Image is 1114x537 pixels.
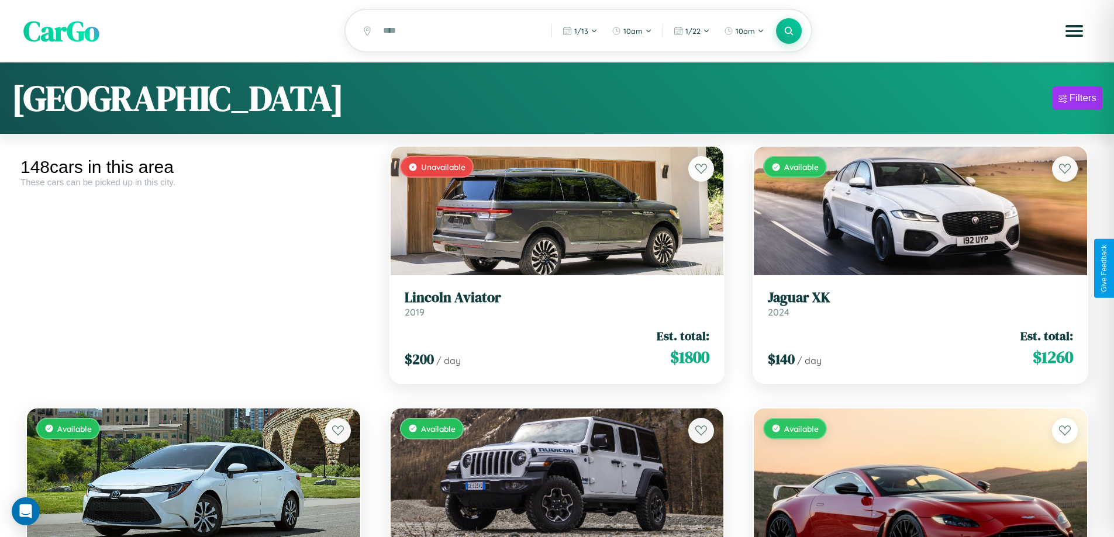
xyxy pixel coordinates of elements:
[405,289,710,318] a: Lincoln Aviator2019
[606,22,658,40] button: 10am
[670,345,709,369] span: $ 1800
[421,162,465,172] span: Unavailable
[768,306,789,318] span: 2024
[668,22,716,40] button: 1/22
[784,162,819,172] span: Available
[768,289,1073,318] a: Jaguar XK2024
[436,355,461,366] span: / day
[1058,15,1091,47] button: Open menu
[405,349,434,369] span: $ 200
[1053,86,1102,110] button: Filters
[784,424,819,434] span: Available
[1070,92,1096,104] div: Filters
[1020,327,1073,344] span: Est. total:
[736,26,755,36] span: 10am
[718,22,770,40] button: 10am
[12,74,344,122] h1: [GEOGRAPHIC_DATA]
[12,497,40,525] div: Open Intercom Messenger
[768,289,1073,306] h3: Jaguar XK
[405,289,710,306] h3: Lincoln Aviator
[57,424,92,434] span: Available
[20,157,367,177] div: 148 cars in this area
[657,327,709,344] span: Est. total:
[797,355,822,366] span: / day
[557,22,603,40] button: 1/13
[1100,245,1108,292] div: Give Feedback
[768,349,795,369] span: $ 140
[23,12,99,50] span: CarGo
[623,26,643,36] span: 10am
[405,306,425,318] span: 2019
[20,177,367,187] div: These cars can be picked up in this city.
[1033,345,1073,369] span: $ 1260
[421,424,456,434] span: Available
[685,26,701,36] span: 1 / 22
[574,26,588,36] span: 1 / 13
